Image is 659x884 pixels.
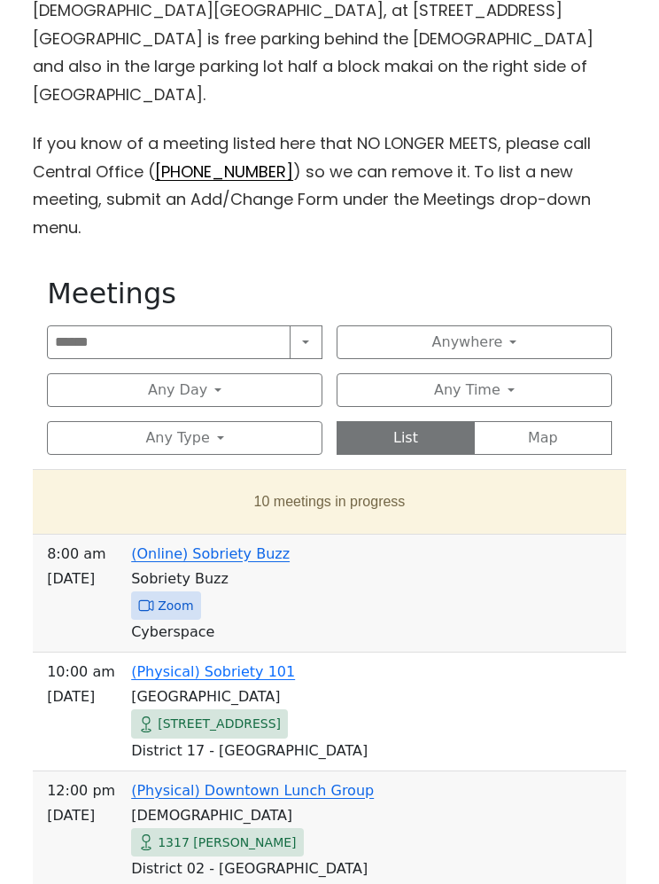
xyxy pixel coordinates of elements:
p: If you know of a meeting listed here that NO LONGER MEETS, please call Central Office ( ) so we c... [33,129,626,241]
button: Any Type [47,421,322,455]
span: [DATE] [47,685,115,709]
span: 10:00 AM [47,660,115,685]
button: List [337,421,475,455]
button: Any Day [47,373,322,407]
td: Cyberspace [40,620,619,645]
a: (Physical) Sobriety 101 [131,663,295,680]
td: [GEOGRAPHIC_DATA] [40,685,619,709]
button: 10 meetings in progress [47,477,612,527]
a: (Physical) Downtown Lunch Group [131,782,374,799]
h1: Meetings [47,277,612,310]
td: [DEMOGRAPHIC_DATA] [40,803,619,828]
span: [DATE] [47,567,105,591]
span: 1317 [PERSON_NAME] [158,832,296,854]
button: Map [474,421,612,455]
button: Anywhere [337,325,612,359]
span: 8:00 AM [47,542,105,567]
input: Search [47,325,291,359]
span: [STREET_ADDRESS] [158,713,281,735]
td: District 17 - [GEOGRAPHIC_DATA] [40,739,619,763]
span: [DATE] [47,803,115,828]
span: Zoom [158,595,193,617]
a: (Online) Sobriety Buzz [131,545,290,562]
button: Search [290,325,322,359]
td: Sobriety Buzz [40,567,619,591]
span: 12:00 PM [47,778,115,803]
a: [PHONE_NUMBER] [155,160,293,183]
td: District 02 - [GEOGRAPHIC_DATA] [40,857,619,881]
button: Any Time [337,373,612,407]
